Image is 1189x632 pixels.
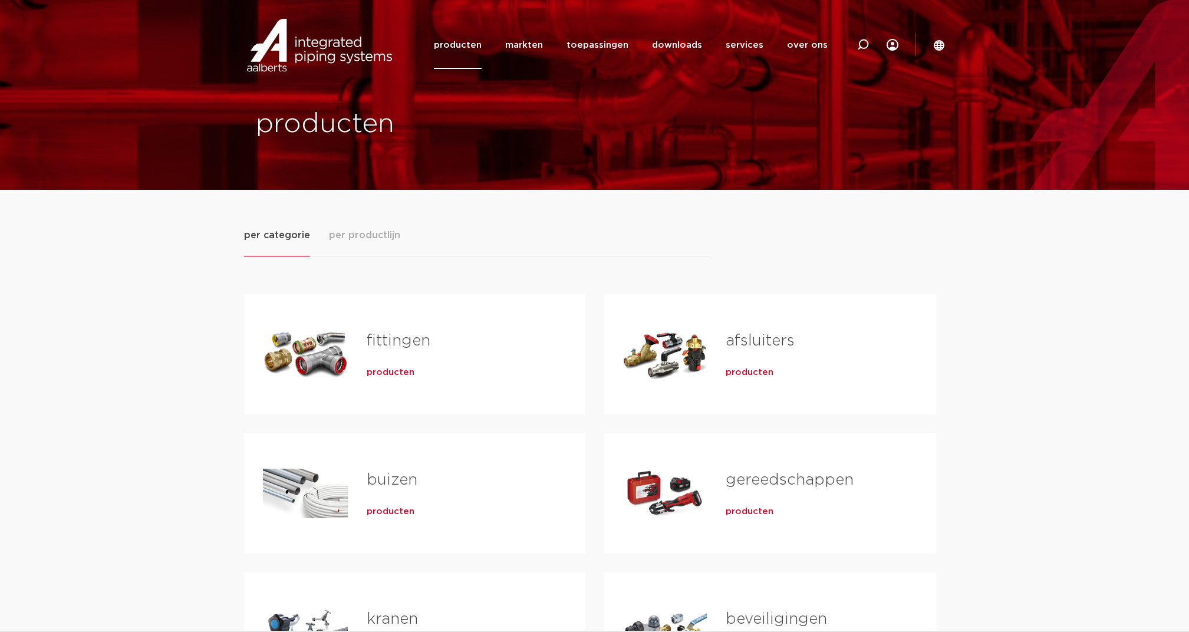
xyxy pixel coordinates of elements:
span: per productlijn [329,228,400,242]
a: buizen [367,472,417,488]
a: fittingen [367,333,430,348]
a: beveiligingen [726,611,827,627]
nav: Menu [434,21,828,69]
div: my IPS [887,21,898,69]
a: toepassingen [566,21,628,69]
a: downloads [652,21,702,69]
a: afsluiters [726,333,795,348]
a: producten [434,21,482,69]
a: producten [367,367,414,378]
a: over ons [787,21,828,69]
span: per categorie [244,228,310,242]
a: producten [726,367,773,378]
a: producten [726,506,773,518]
h1: producten [256,106,589,143]
a: kranen [367,611,418,627]
a: gereedschappen [726,472,854,488]
a: services [726,21,763,69]
a: markten [505,21,543,69]
a: producten [367,506,414,518]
